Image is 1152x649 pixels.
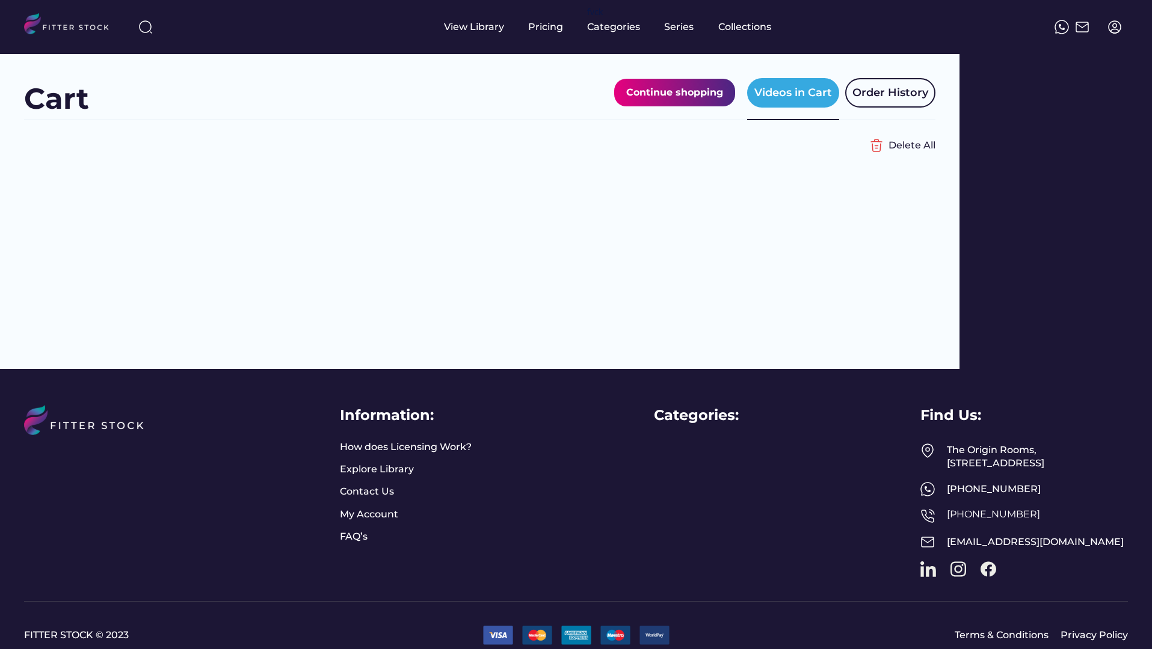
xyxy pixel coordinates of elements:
[920,535,935,549] img: Frame%2051.svg
[920,482,935,496] img: meteor-icons_whatsapp%20%281%29.svg
[340,440,472,454] a: How does Licensing Work?
[664,20,694,34] div: Series
[522,626,552,644] img: 2.png
[24,629,474,642] a: FITTER STOCK © 2023
[852,85,928,100] div: Order History
[1107,20,1122,34] img: profile-circle.svg
[561,626,591,644] img: 22.png
[24,405,158,465] img: LOGO%20%281%29.svg
[528,20,563,34] div: Pricing
[947,508,1040,520] a: [PHONE_NUMBER]
[340,530,370,543] a: FAQ’s
[138,20,153,34] img: search-normal%203.svg
[639,626,670,644] img: 9.png
[654,405,739,425] div: Categories:
[947,443,1128,471] div: The Origin Rooms, [STREET_ADDRESS]
[340,508,398,521] a: My Account
[1061,629,1128,642] a: Privacy Policy
[340,485,394,498] a: Contact Us
[24,79,89,119] div: Cart
[889,139,935,152] div: Delete All
[920,405,981,425] div: Find Us:
[955,629,1049,642] a: Terms & Conditions
[947,536,1124,547] a: [EMAIL_ADDRESS][DOMAIN_NAME]
[920,443,935,458] img: Frame%2049.svg
[24,13,119,38] img: LOGO.svg
[483,626,513,644] img: 1.png
[947,483,1128,496] div: [PHONE_NUMBER]
[718,20,771,34] div: Collections
[1075,20,1089,34] img: Frame%2051.svg
[920,508,935,523] img: Frame%2050.svg
[340,405,434,425] div: Information:
[340,463,414,476] a: Explore Library
[864,133,889,157] img: Group%201000002356%20%282%29.svg
[754,85,832,100] div: Videos in Cart
[600,626,630,644] img: 3.png
[1055,20,1069,34] img: meteor-icons_whatsapp%20%281%29.svg
[587,20,640,34] div: Categories
[587,6,603,18] div: fvck
[444,20,504,34] div: View Library
[626,85,723,100] div: Continue shopping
